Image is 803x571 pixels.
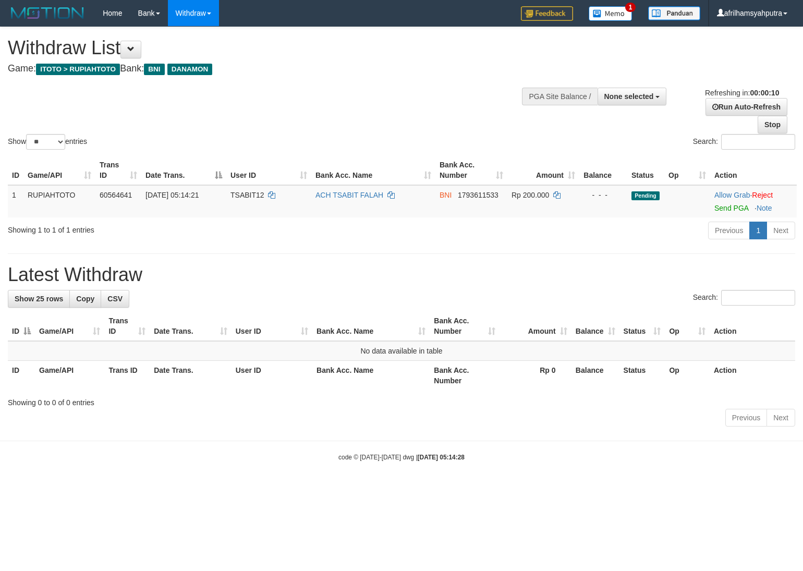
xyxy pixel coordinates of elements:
[583,190,623,200] div: - - -
[104,311,150,341] th: Trans ID: activate to sort column ascending
[141,155,226,185] th: Date Trans.: activate to sort column descending
[35,311,104,341] th: Game/API: activate to sort column ascending
[440,191,452,199] span: BNI
[315,191,383,199] a: ACH TSABIT FALAH
[507,155,579,185] th: Amount: activate to sort column ascending
[232,361,312,391] th: User ID
[430,311,500,341] th: Bank Acc. Number: activate to sort column ascending
[665,311,709,341] th: Op: activate to sort column ascending
[631,191,660,200] span: Pending
[312,311,430,341] th: Bank Acc. Name: activate to sort column ascending
[708,222,750,239] a: Previous
[521,6,573,21] img: Feedback.jpg
[8,361,35,391] th: ID
[665,361,709,391] th: Op
[8,64,525,74] h4: Game: Bank:
[26,134,65,150] select: Showentries
[604,92,654,101] span: None selected
[710,361,795,391] th: Action
[458,191,498,199] span: Copy 1793611533 to clipboard
[766,222,795,239] a: Next
[311,155,435,185] th: Bank Acc. Name: activate to sort column ascending
[23,155,95,185] th: Game/API: activate to sort column ascending
[571,311,619,341] th: Balance: activate to sort column ascending
[101,290,129,308] a: CSV
[23,185,95,217] td: RUPIAHTOTO
[705,98,787,116] a: Run Auto-Refresh
[710,311,795,341] th: Action
[8,290,70,308] a: Show 25 rows
[500,311,571,341] th: Amount: activate to sort column ascending
[710,155,797,185] th: Action
[664,155,710,185] th: Op: activate to sort column ascending
[232,311,312,341] th: User ID: activate to sort column ascending
[8,38,525,58] h1: Withdraw List
[8,5,87,21] img: MOTION_logo.png
[230,191,264,199] span: TSABIT12
[758,116,787,133] a: Stop
[8,393,795,408] div: Showing 0 to 0 of 0 entries
[338,454,465,461] small: code © [DATE]-[DATE] dwg |
[627,155,664,185] th: Status
[522,88,597,105] div: PGA Site Balance /
[598,88,667,105] button: None selected
[107,295,123,303] span: CSV
[512,191,549,199] span: Rp 200.000
[8,264,795,285] h1: Latest Withdraw
[749,222,767,239] a: 1
[76,295,94,303] span: Copy
[589,6,632,21] img: Button%20Memo.svg
[714,191,752,199] span: ·
[619,361,665,391] th: Status
[710,185,797,217] td: ·
[625,3,636,12] span: 1
[150,361,232,391] th: Date Trans.
[150,311,232,341] th: Date Trans.: activate to sort column ascending
[757,204,772,212] a: Note
[312,361,430,391] th: Bank Acc. Name
[8,185,23,217] td: 1
[766,409,795,427] a: Next
[721,290,795,306] input: Search:
[35,361,104,391] th: Game/API
[8,341,795,361] td: No data available in table
[167,64,213,75] span: DANAMON
[579,155,627,185] th: Balance
[721,134,795,150] input: Search:
[693,290,795,306] label: Search:
[144,64,164,75] span: BNI
[69,290,101,308] a: Copy
[100,191,132,199] span: 60564641
[95,155,141,185] th: Trans ID: activate to sort column ascending
[226,155,311,185] th: User ID: activate to sort column ascending
[714,204,748,212] a: Send PGA
[430,361,500,391] th: Bank Acc. Number
[418,454,465,461] strong: [DATE] 05:14:28
[435,155,507,185] th: Bank Acc. Number: activate to sort column ascending
[500,361,571,391] th: Rp 0
[619,311,665,341] th: Status: activate to sort column ascending
[705,89,779,97] span: Refreshing in:
[571,361,619,391] th: Balance
[8,221,327,235] div: Showing 1 to 1 of 1 entries
[8,311,35,341] th: ID: activate to sort column descending
[145,191,199,199] span: [DATE] 05:14:21
[8,155,23,185] th: ID
[648,6,700,20] img: panduan.png
[104,361,150,391] th: Trans ID
[752,191,773,199] a: Reject
[15,295,63,303] span: Show 25 rows
[725,409,767,427] a: Previous
[8,134,87,150] label: Show entries
[714,191,750,199] a: Allow Grab
[750,89,779,97] strong: 00:00:10
[36,64,120,75] span: ITOTO > RUPIAHTOTO
[693,134,795,150] label: Search:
